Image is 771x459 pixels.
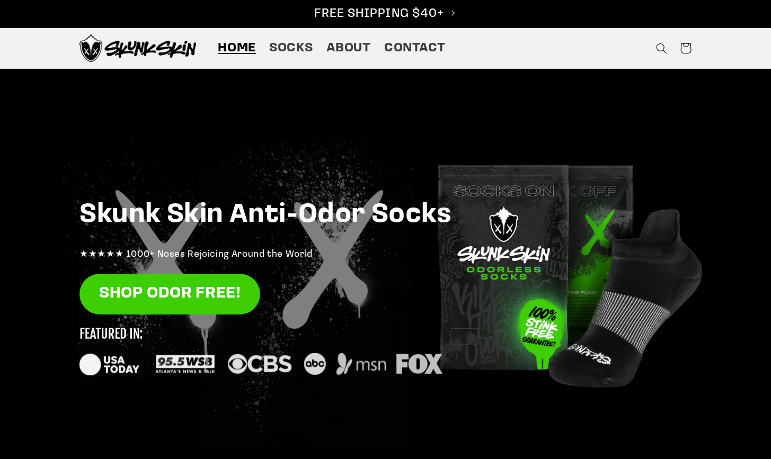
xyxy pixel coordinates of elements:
a: About [320,33,377,63]
p: FREE SHIPPING $40+ [11,6,760,22]
img: new_featured_logos_1_small.svg [79,328,442,375]
span: Home [218,40,256,57]
a: SHOP ODOR FREE! [79,274,260,314]
span: Contact [384,40,445,57]
a: Contact [377,33,452,63]
a: Home [211,33,263,63]
summary: Search [649,36,673,60]
p: ★★★★★ 1000+ Noses Rejoicing Around the World [79,247,692,264]
strong: Skunk Skin Anti-Odor Socks [79,202,452,229]
img: Skunk Skin Anti-Odor Socks. [79,34,196,62]
span: About [326,40,371,57]
span: Socks [269,40,313,57]
a: Socks [263,33,320,63]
